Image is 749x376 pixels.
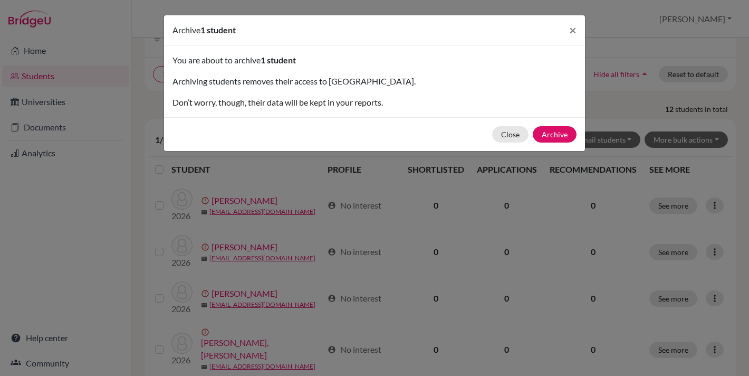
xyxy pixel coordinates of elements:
button: Close [561,15,585,45]
p: Don’t worry, though, their data will be kept in your reports. [172,96,577,109]
span: Archive [172,25,200,35]
span: 1 student [200,25,236,35]
button: Archive [533,126,577,143]
span: 1 student [261,55,296,65]
span: × [569,22,577,37]
button: Close [492,126,529,143]
p: Archiving students removes their access to [GEOGRAPHIC_DATA]. [172,75,577,88]
p: You are about to archive [172,54,577,67]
